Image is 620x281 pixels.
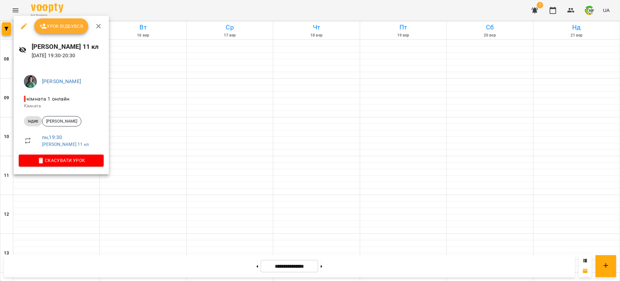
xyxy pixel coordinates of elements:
[42,142,89,147] a: [PERSON_NAME] 11 кл
[32,52,104,59] p: [DATE] 19:30 - 20:30
[24,103,98,109] p: Кімната
[42,134,62,140] a: пн , 19:30
[24,75,37,88] img: 1ab2756152308257a2fcfda286a8beec.jpeg
[24,96,71,102] span: - кімната 1 онлайн
[24,157,98,164] span: Скасувати Урок
[39,22,83,30] span: Урок відбувся
[19,155,104,166] button: Скасувати Урок
[42,116,81,126] div: [PERSON_NAME]
[42,78,81,84] a: [PERSON_NAME]
[42,118,81,124] span: [PERSON_NAME]
[24,118,42,124] span: Індив
[34,18,88,34] button: Урок відбувся
[32,42,104,52] h6: [PERSON_NAME] 11 кл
